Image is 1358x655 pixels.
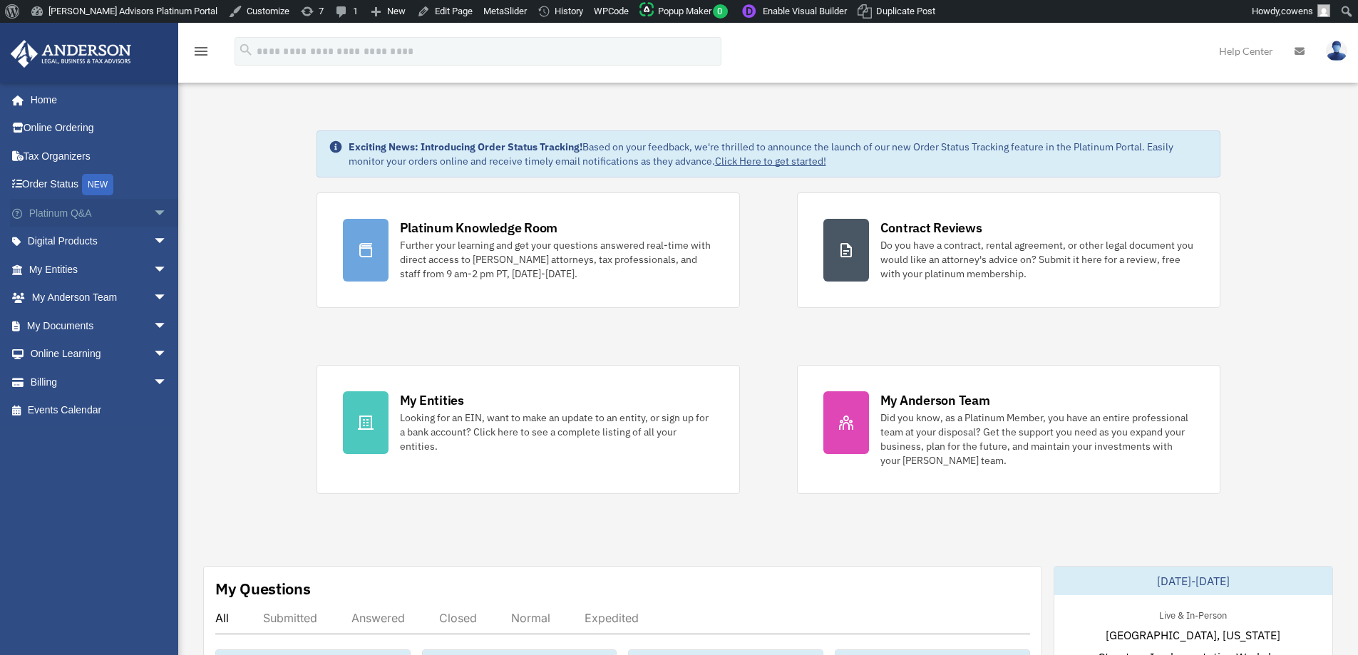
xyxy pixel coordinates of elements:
[349,140,1208,168] div: Based on your feedback, we're thrilled to announce the launch of our new Order Status Tracking fe...
[351,611,405,625] div: Answered
[238,42,254,58] i: search
[10,199,189,227] a: Platinum Q&Aarrow_drop_down
[153,340,182,369] span: arrow_drop_down
[797,365,1220,494] a: My Anderson Team Did you know, as a Platinum Member, you have an entire professional team at your...
[153,284,182,313] span: arrow_drop_down
[153,227,182,257] span: arrow_drop_down
[1054,567,1332,595] div: [DATE]-[DATE]
[400,411,714,453] div: Looking for an EIN, want to make an update to an entity, or sign up for a bank account? Click her...
[10,142,189,170] a: Tax Organizers
[10,368,189,396] a: Billingarrow_drop_down
[880,219,982,237] div: Contract Reviews
[400,391,464,409] div: My Entities
[1281,6,1313,16] span: cowens
[10,114,189,143] a: Online Ordering
[153,368,182,397] span: arrow_drop_down
[317,192,740,308] a: Platinum Knowledge Room Further your learning and get your questions answered real-time with dire...
[400,238,714,281] div: Further your learning and get your questions answered real-time with direct access to [PERSON_NAM...
[349,140,582,153] strong: Exciting News: Introducing Order Status Tracking!
[10,311,189,340] a: My Documentsarrow_drop_down
[10,86,182,114] a: Home
[511,611,550,625] div: Normal
[192,43,210,60] i: menu
[400,219,558,237] div: Platinum Knowledge Room
[439,611,477,625] div: Closed
[1148,607,1238,622] div: Live & In-Person
[10,284,189,312] a: My Anderson Teamarrow_drop_down
[215,578,311,599] div: My Questions
[263,611,317,625] div: Submitted
[153,255,182,284] span: arrow_drop_down
[153,199,182,228] span: arrow_drop_down
[10,340,189,368] a: Online Learningarrow_drop_down
[10,396,189,425] a: Events Calendar
[880,391,990,409] div: My Anderson Team
[880,238,1194,281] div: Do you have a contract, rental agreement, or other legal document you would like an attorney's ad...
[82,174,113,195] div: NEW
[6,40,135,68] img: Anderson Advisors Platinum Portal
[1106,626,1280,644] span: [GEOGRAPHIC_DATA], [US_STATE]
[880,411,1194,468] div: Did you know, as a Platinum Member, you have an entire professional team at your disposal? Get th...
[715,155,826,167] a: Click Here to get started!
[215,611,229,625] div: All
[585,611,639,625] div: Expedited
[713,4,728,19] span: 0
[1208,23,1284,79] a: Help Center
[317,365,740,494] a: My Entities Looking for an EIN, want to make an update to an entity, or sign up for a bank accoun...
[797,192,1220,308] a: Contract Reviews Do you have a contract, rental agreement, or other legal document you would like...
[153,311,182,341] span: arrow_drop_down
[192,48,210,60] a: menu
[1326,41,1347,61] img: User Pic
[10,227,189,256] a: Digital Productsarrow_drop_down
[10,255,189,284] a: My Entitiesarrow_drop_down
[10,170,189,200] a: Order StatusNEW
